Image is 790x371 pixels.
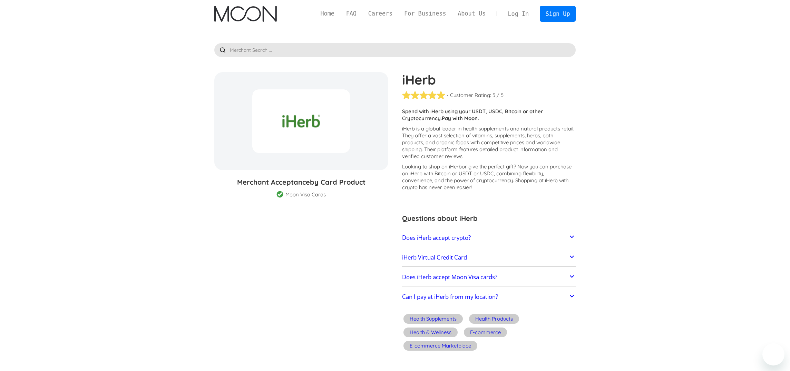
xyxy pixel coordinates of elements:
[362,9,398,18] a: Careers
[410,315,457,322] div: Health Supplements
[285,191,326,198] div: Moon Visa Cards
[402,234,471,241] h2: Does iHerb accept crypto?
[402,213,576,224] h3: Questions about iHerb
[402,290,576,304] a: Can I pay at iHerb from my location?
[402,274,497,281] h2: Does iHerb accept Moon Visa cards?
[410,329,451,336] div: Health & Wellness
[468,313,520,326] a: Health Products
[310,178,365,186] span: by Card Product
[402,293,498,300] h2: Can I pay at iHerb from my location?
[410,342,471,349] div: E-commerce Marketplace
[402,231,576,245] a: Does iHerb accept crypto?
[402,313,464,326] a: Health Supplements
[402,72,576,87] h1: iHerb
[214,43,576,57] input: Merchant Search ...
[402,340,479,353] a: E-commerce Marketplace
[214,177,388,187] h3: Merchant Acceptance
[462,163,514,170] span: or give the perfect gift
[402,250,576,265] a: iHerb Virtual Credit Card
[475,315,513,322] div: Health Products
[214,6,277,22] img: Moon Logo
[402,108,576,122] p: Spend with iHerb using your USDT, USDC, Bitcoin or other Cryptocurrency.
[402,163,576,191] p: Looking to shop on iHerb ? Now you can purchase on iHerb with Bitcoin or USDT or USDC, combining ...
[402,270,576,284] a: Does iHerb accept Moon Visa cards?
[402,326,459,340] a: Health & Wellness
[340,9,362,18] a: FAQ
[492,92,495,99] div: 5
[502,6,535,21] a: Log In
[452,9,491,18] a: About Us
[214,6,277,22] a: home
[315,9,340,18] a: Home
[470,329,501,336] div: E-commerce
[497,92,504,99] div: / 5
[398,9,452,18] a: For Business
[402,125,576,160] p: iHerb is a global leader in health supplements and natural products retail. They offer a vast sel...
[762,343,784,365] iframe: Button to launch messaging window
[402,254,467,261] h2: iHerb Virtual Credit Card
[442,115,479,121] strong: Pay with Moon.
[462,326,508,340] a: E-commerce
[540,6,576,21] a: Sign Up
[447,92,491,99] div: - Customer Rating:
